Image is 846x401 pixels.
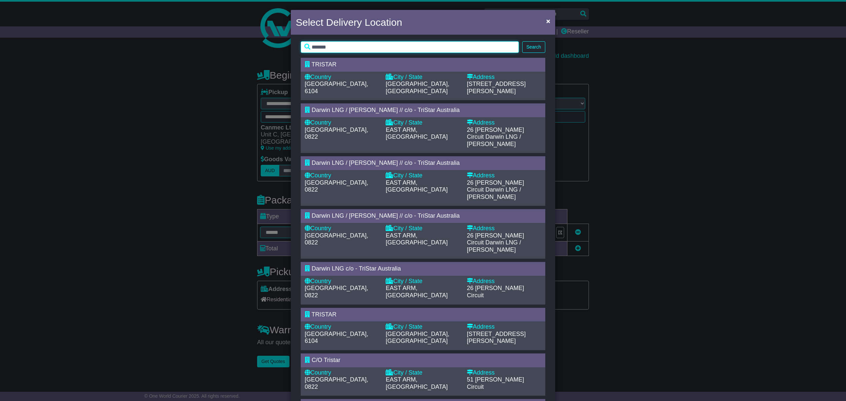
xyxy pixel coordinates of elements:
[522,41,545,53] button: Search
[386,119,460,127] div: City / State
[543,14,554,28] button: Close
[312,212,460,219] span: Darwin LNG / [PERSON_NAME] // c/o - TriStar Australia
[386,369,460,377] div: City / State
[305,331,368,345] span: [GEOGRAPHIC_DATA], 6104
[467,232,524,246] span: 26 [PERSON_NAME] Circuit
[467,186,521,200] span: Darwin LNG / [PERSON_NAME]
[386,331,449,345] span: [GEOGRAPHIC_DATA], [GEOGRAPHIC_DATA]
[386,225,460,232] div: City / State
[467,225,541,232] div: Address
[467,323,541,331] div: Address
[305,232,368,246] span: [GEOGRAPHIC_DATA], 0822
[467,119,541,127] div: Address
[305,323,379,331] div: Country
[312,160,460,166] span: Darwin LNG / [PERSON_NAME] // c/o - TriStar Australia
[386,232,447,246] span: EAST ARM, [GEOGRAPHIC_DATA]
[312,265,401,272] span: Darwin LNG c/o - TriStar Australia
[312,61,337,68] span: TRISTAR
[386,285,447,299] span: EAST ARM, [GEOGRAPHIC_DATA]
[305,127,368,140] span: [GEOGRAPHIC_DATA], 0822
[305,285,368,299] span: [GEOGRAPHIC_DATA], 0822
[467,74,541,81] div: Address
[305,74,379,81] div: Country
[305,225,379,232] div: Country
[305,119,379,127] div: Country
[386,81,449,94] span: [GEOGRAPHIC_DATA], [GEOGRAPHIC_DATA]
[546,17,550,25] span: ×
[296,15,402,30] h4: Select Delivery Location
[386,172,460,179] div: City / State
[386,323,460,331] div: City / State
[467,239,521,253] span: Darwin LNG / [PERSON_NAME]
[386,278,460,285] div: City / State
[305,172,379,179] div: Country
[386,127,447,140] span: EAST ARM, [GEOGRAPHIC_DATA]
[312,311,337,318] span: TRISTAR
[305,278,379,285] div: Country
[305,369,379,377] div: Country
[305,81,368,94] span: [GEOGRAPHIC_DATA], 6104
[467,81,526,94] span: [STREET_ADDRESS][PERSON_NAME]
[467,179,524,193] span: 26 [PERSON_NAME] Circuit
[467,127,524,140] span: 26 [PERSON_NAME] Circuit
[312,357,340,363] span: C/O Tristar
[467,331,526,345] span: [STREET_ADDRESS][PERSON_NAME]
[467,172,541,179] div: Address
[467,376,524,390] span: 51 [PERSON_NAME] Circuit
[312,107,460,113] span: Darwin LNG / [PERSON_NAME] // c/o - TriStar Australia
[305,179,368,193] span: [GEOGRAPHIC_DATA], 0822
[467,285,524,299] span: 26 [PERSON_NAME] Circuit
[386,74,460,81] div: City / State
[386,179,447,193] span: EAST ARM, [GEOGRAPHIC_DATA]
[386,376,447,390] span: EAST ARM, [GEOGRAPHIC_DATA]
[467,369,541,377] div: Address
[467,278,541,285] div: Address
[467,133,521,147] span: Darwin LNG / [PERSON_NAME]
[305,376,368,390] span: [GEOGRAPHIC_DATA], 0822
